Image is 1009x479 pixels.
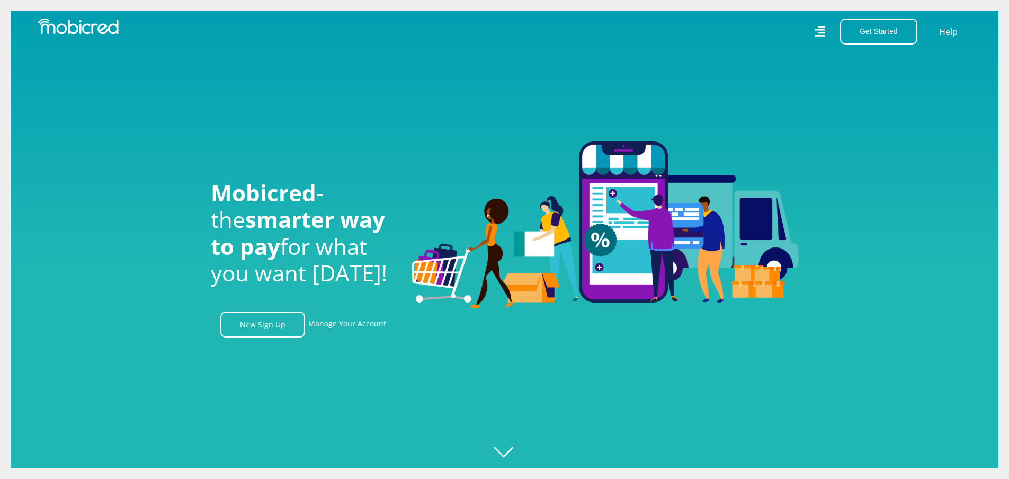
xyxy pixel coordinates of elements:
[211,180,396,287] h1: - the for what you want [DATE]!
[211,178,316,208] span: Mobicred
[412,141,799,309] img: Welcome to Mobicred
[220,312,305,338] a: New Sign Up
[840,19,917,45] button: Get Started
[38,19,119,34] img: Mobicred
[308,312,386,338] a: Manage Your Account
[211,204,385,261] span: smarter way to pay
[939,25,958,39] a: Help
